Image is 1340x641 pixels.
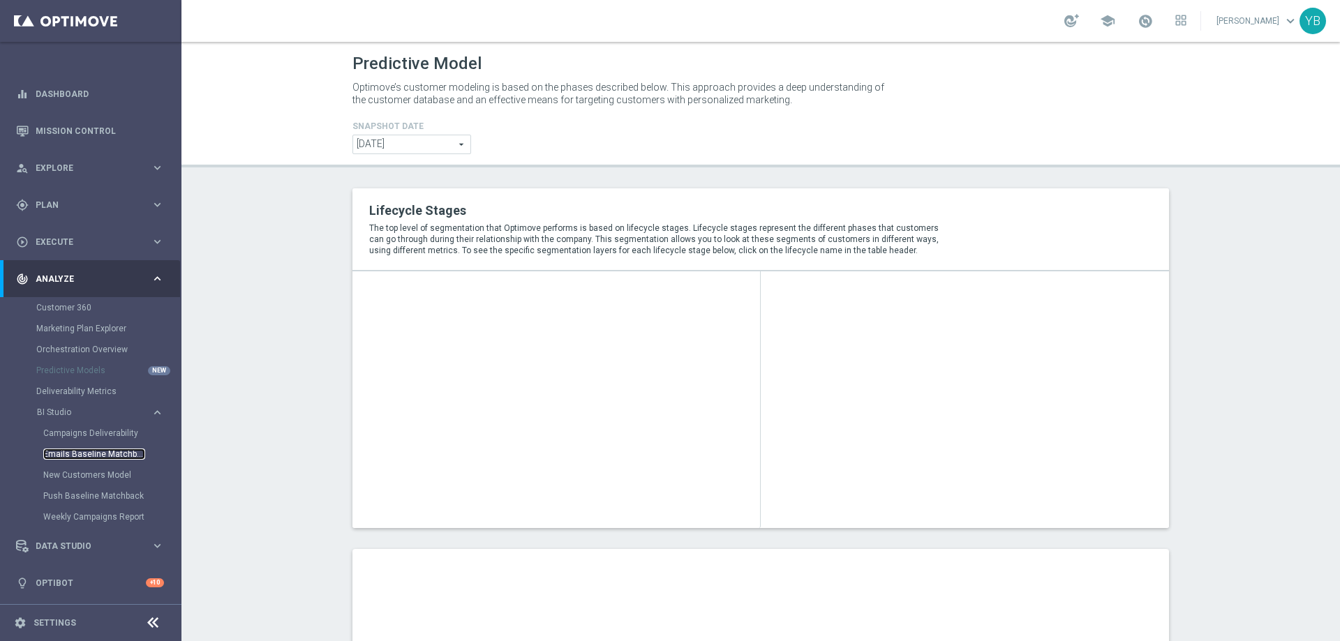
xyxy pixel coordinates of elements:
span: Execute [36,238,151,246]
div: Customer 360 [36,297,180,318]
a: Push Baseline Matchback [43,490,145,502]
i: keyboard_arrow_right [151,406,164,419]
i: gps_fixed [16,199,29,211]
a: Marketing Plan Explorer [36,323,145,334]
p: The top level of segmentation that Optimove performs is based on lifecycle stages. Lifecycle stag... [369,223,951,256]
i: keyboard_arrow_right [151,539,164,552]
h1: Predictive Model [352,54,482,74]
i: lightbulb [16,577,29,589]
a: Emails Baseline Matchback [43,448,145,460]
div: Execute [16,236,151,248]
i: equalizer [16,88,29,100]
i: keyboard_arrow_right [151,161,164,174]
h4: Snapshot Date [352,121,471,131]
a: Optibot [36,564,146,601]
span: BI Studio [37,408,137,416]
div: Deliverability Metrics [36,381,180,402]
i: keyboard_arrow_right [151,198,164,211]
a: Mission Control [36,112,164,149]
div: +10 [146,578,164,587]
a: [PERSON_NAME]keyboard_arrow_down [1215,10,1300,31]
div: Emails Baseline Matchback [43,444,180,465]
div: Data Studio [16,540,151,552]
a: New Customers Model [43,469,145,481]
h2: Lifecycle Stages [369,202,951,219]
button: lightbulb Optibot +10 [15,578,165,589]
i: track_changes [16,273,29,285]
div: NEW [148,366,170,375]
button: BI Studio keyboard_arrow_right [36,407,165,418]
div: Weekly Campaigns Report [43,506,180,527]
div: Orchestration Overview [36,339,180,360]
a: Weekly Campaigns Report [43,511,145,522]
a: Campaigns Deliverability [43,428,145,439]
i: keyboard_arrow_right [151,235,164,248]
div: Plan [16,199,151,211]
span: Plan [36,201,151,209]
button: play_circle_outline Execute keyboard_arrow_right [15,236,165,248]
a: Deliverability Metrics [36,386,145,397]
div: Push Baseline Matchback [43,485,180,506]
button: gps_fixed Plan keyboard_arrow_right [15,199,165,211]
div: Optibot [16,564,164,601]
button: person_search Explore keyboard_arrow_right [15,163,165,174]
button: equalizer Dashboard [15,89,165,100]
a: Dashboard [36,75,164,112]
p: Optimove’s customer modeling is based on the phases described below. This approach provides a dee... [352,81,890,106]
button: Mission Control [15,126,165,137]
div: BI Studio [36,402,180,527]
div: Analyze [16,273,151,285]
a: Customer 360 [36,302,145,313]
div: YB [1300,8,1326,34]
div: BI Studio [37,408,151,416]
a: Settings [33,619,76,627]
i: keyboard_arrow_right [151,272,164,285]
a: Orchestration Overview [36,344,145,355]
div: Campaigns Deliverability [43,423,180,444]
button: Data Studio keyboard_arrow_right [15,541,165,552]
div: New Customers Model [43,465,180,485]
i: person_search [16,162,29,174]
div: Marketing Plan Explorer [36,318,180,339]
div: Predictive Models [36,360,180,381]
span: keyboard_arrow_down [1283,13,1298,29]
div: Dashboard [16,75,164,112]
button: track_changes Analyze keyboard_arrow_right [15,273,165,285]
span: school [1100,13,1115,29]
span: Explore [36,164,151,172]
i: play_circle_outline [16,236,29,248]
span: Analyze [36,275,151,283]
span: Data Studio [36,542,151,550]
div: Mission Control [16,112,164,149]
i: settings [14,617,27,629]
div: Explore [16,162,151,174]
